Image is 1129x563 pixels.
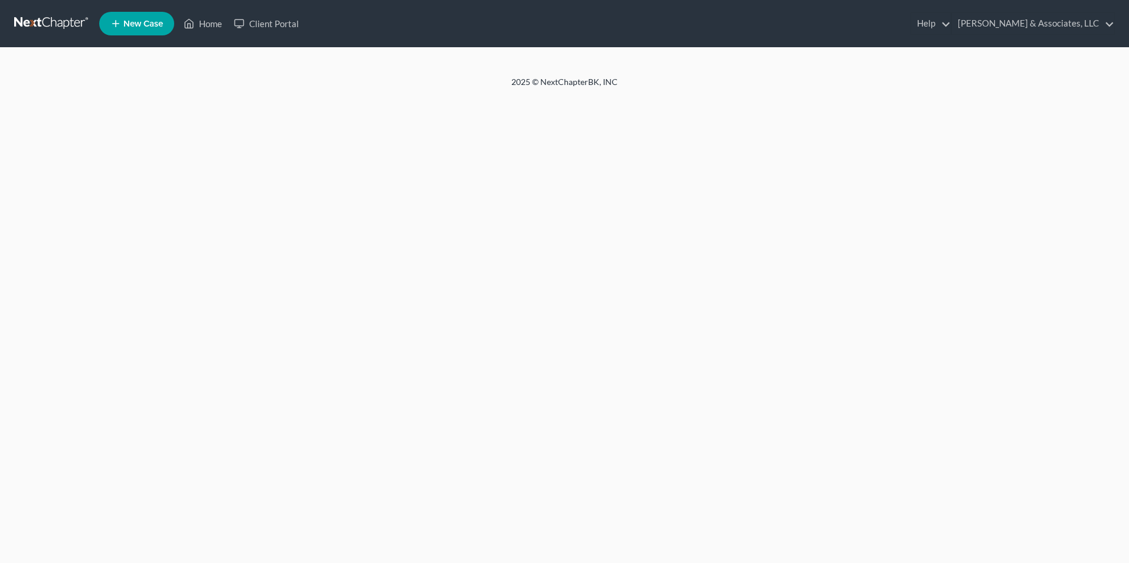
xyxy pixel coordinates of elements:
[99,12,174,35] new-legal-case-button: New Case
[952,13,1114,34] a: [PERSON_NAME] & Associates, LLC
[911,13,951,34] a: Help
[228,76,901,97] div: 2025 © NextChapterBK, INC
[228,13,305,34] a: Client Portal
[178,13,228,34] a: Home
